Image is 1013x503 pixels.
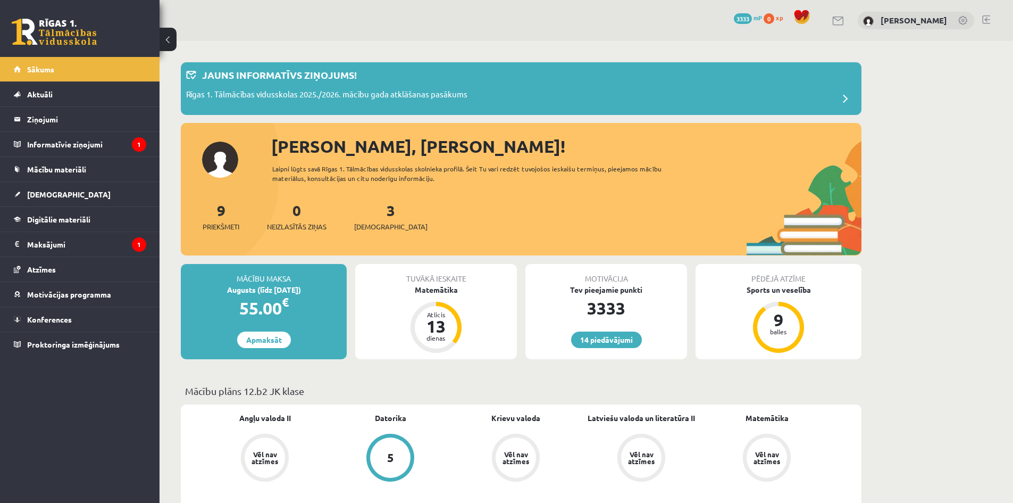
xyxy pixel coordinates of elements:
a: Matemātika [746,413,789,424]
div: Laipni lūgts savā Rīgas 1. Tālmācības vidusskolas skolnieka profilā. Šeit Tu vari redzēt tuvojošo... [272,164,681,183]
a: Vēl nav atzīmes [202,434,328,484]
p: Rīgas 1. Tālmācības vidusskolas 2025./2026. mācību gada atklāšanas pasākums [186,88,467,103]
span: [DEMOGRAPHIC_DATA] [27,189,111,199]
div: Vēl nav atzīmes [501,451,531,465]
a: 5 [328,434,453,484]
span: Sākums [27,64,54,74]
div: Motivācija [525,264,687,284]
legend: Maksājumi [27,232,146,257]
div: Vēl nav atzīmes [752,451,782,465]
div: 13 [420,318,452,335]
div: Matemātika [355,284,517,295]
span: Neizlasītās ziņas [267,221,326,232]
div: balles [763,328,794,335]
a: [DEMOGRAPHIC_DATA] [14,182,146,207]
a: Aktuāli [14,82,146,106]
div: 5 [387,452,394,464]
a: Latviešu valoda un literatūra II [588,413,695,424]
div: Pēdējā atzīme [696,264,861,284]
span: [DEMOGRAPHIC_DATA] [354,221,428,232]
span: Priekšmeti [203,221,239,232]
a: Mācību materiāli [14,157,146,182]
i: 1 [132,237,146,252]
span: Digitālie materiāli [27,215,90,224]
div: Tuvākā ieskaite [355,264,517,284]
a: Jauns informatīvs ziņojums! Rīgas 1. Tālmācības vidusskolas 2025./2026. mācību gada atklāšanas pa... [186,68,856,110]
div: Tev pieejamie punkti [525,284,687,295]
a: Vēl nav atzīmes [579,434,704,484]
p: Mācību plāns 12.b2 JK klase [185,384,857,398]
legend: Ziņojumi [27,107,146,131]
a: Atzīmes [14,257,146,282]
div: Vēl nav atzīmes [250,451,280,465]
span: 0 [764,13,774,24]
a: [PERSON_NAME] [881,15,947,26]
a: Sports un veselība 9 balles [696,284,861,354]
p: Jauns informatīvs ziņojums! [202,68,357,82]
img: Sigurds Kozlovskis [863,16,874,27]
legend: Informatīvie ziņojumi [27,132,146,156]
a: Angļu valoda II [239,413,291,424]
a: 0 xp [764,13,788,22]
span: Konferences [27,315,72,324]
a: 0Neizlasītās ziņas [267,201,326,232]
a: 14 piedāvājumi [571,332,642,348]
div: dienas [420,335,452,341]
div: 55.00 [181,295,347,321]
a: Rīgas 1. Tālmācības vidusskola [12,19,97,45]
a: Krievu valoda [491,413,540,424]
a: Vēl nav atzīmes [453,434,579,484]
div: 3333 [525,295,687,321]
a: Motivācijas programma [14,282,146,307]
span: mP [754,13,762,22]
div: Atlicis [420,311,452,318]
a: Apmaksāt [237,332,291,348]
span: € [282,294,289,310]
a: 3333 mP [734,13,762,22]
a: Informatīvie ziņojumi1 [14,132,146,156]
div: 9 [763,311,794,328]
span: Aktuāli [27,89,53,99]
a: Vēl nav atzīmes [704,434,830,484]
i: 1 [132,137,146,152]
span: xp [776,13,783,22]
div: Mācību maksa [181,264,347,284]
a: Digitālie materiāli [14,207,146,232]
a: Matemātika Atlicis 13 dienas [355,284,517,354]
a: Proktoringa izmēģinājums [14,332,146,357]
div: [PERSON_NAME], [PERSON_NAME]! [271,134,861,159]
div: Augusts (līdz [DATE]) [181,284,347,295]
a: Datorika [375,413,406,424]
a: Konferences [14,307,146,332]
a: 9Priekšmeti [203,201,239,232]
span: Motivācijas programma [27,290,111,299]
span: Proktoringa izmēģinājums [27,340,120,349]
span: 3333 [734,13,752,24]
a: Ziņojumi [14,107,146,131]
a: Maksājumi1 [14,232,146,257]
span: Mācību materiāli [27,164,86,174]
a: 3[DEMOGRAPHIC_DATA] [354,201,428,232]
div: Vēl nav atzīmes [626,451,656,465]
a: Sākums [14,57,146,81]
span: Atzīmes [27,265,56,274]
div: Sports un veselība [696,284,861,295]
